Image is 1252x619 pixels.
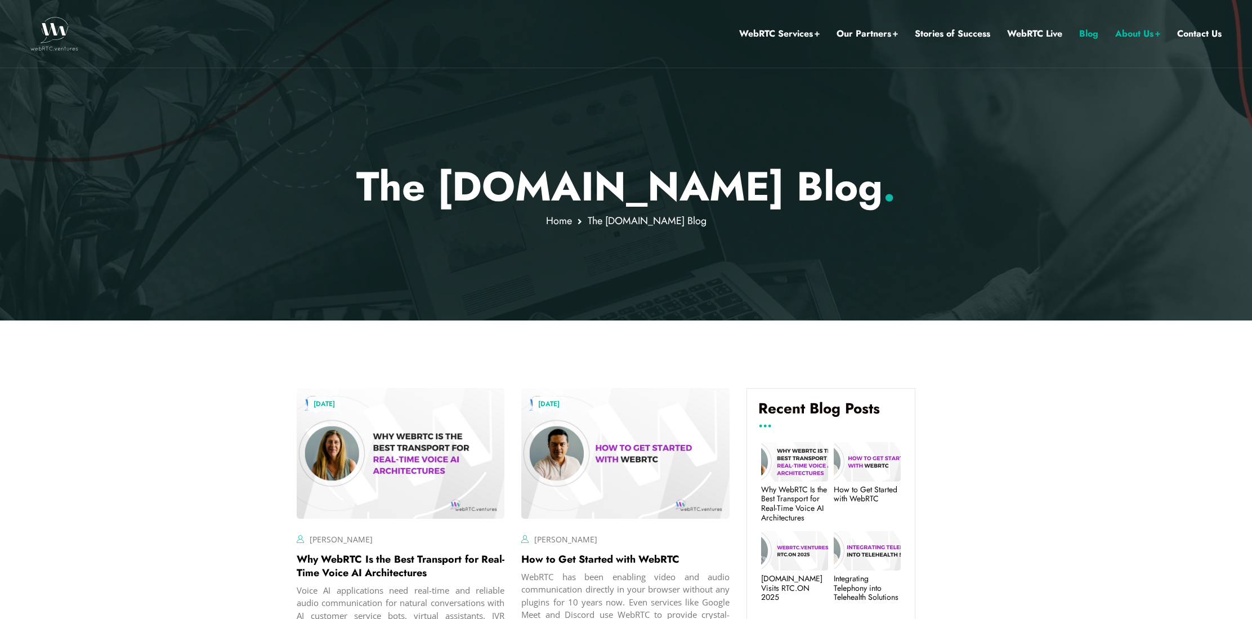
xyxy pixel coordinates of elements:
a: How to Get Started with WebRTC [521,552,679,567]
a: Integrating Telephony into Telehealth Solutions [834,574,901,602]
a: WebRTC Services [739,26,820,41]
img: WebRTC.ventures [30,17,78,51]
a: Contact Us [1177,26,1222,41]
a: Stories of Success [915,26,990,41]
a: [DATE] [308,397,341,411]
img: image [297,388,505,518]
a: How to Get Started with WebRTC [834,485,901,504]
a: [DATE] [533,397,565,411]
h4: Recent Blog Posts [758,400,904,426]
a: [PERSON_NAME] [310,534,373,545]
a: [PERSON_NAME] [534,534,597,545]
a: About Us [1115,26,1160,41]
a: Why WebRTC Is the Best Transport for Real-Time Voice AI Architectures [761,485,828,523]
a: Why WebRTC Is the Best Transport for Real-Time Voice AI Architectures [297,552,505,580]
a: Our Partners [837,26,898,41]
img: image [521,388,730,518]
h1: The [DOMAIN_NAME] Blog [297,162,956,211]
a: Home [546,213,572,228]
a: Blog [1079,26,1098,41]
a: WebRTC Live [1007,26,1062,41]
span: . [883,157,896,216]
a: [DOMAIN_NAME] Visits RTC.ON 2025 [761,574,828,602]
span: The [DOMAIN_NAME] Blog [588,213,707,228]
